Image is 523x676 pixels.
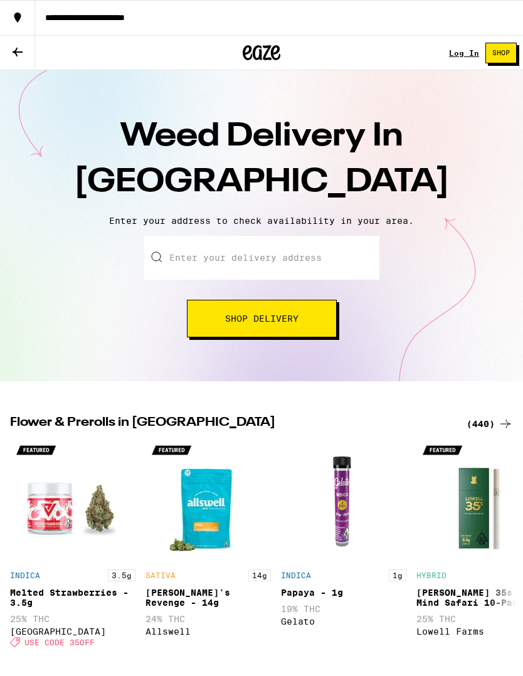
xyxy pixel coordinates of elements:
a: (440) [467,416,513,431]
input: Enter your delivery address [144,236,379,280]
img: Ember Valley - Melted Strawberries - 3.5g [10,438,135,563]
div: Open page for Papaya - 1g from Gelato [281,438,406,653]
h1: Weed Delivery In [42,114,481,206]
div: Papaya - 1g [281,588,406,598]
h2: Flower & Prerolls in [GEOGRAPHIC_DATA] [10,416,452,431]
p: 19% THC [281,604,406,614]
button: Shop Delivery [187,300,337,337]
div: Open page for Jack's Revenge - 14g from Allswell [145,438,271,653]
div: Melted Strawberries - 3.5g [10,588,135,608]
p: 3.5g [108,569,135,581]
p: 14g [248,569,271,581]
p: HYBRID [416,571,446,579]
div: [PERSON_NAME]'s Revenge - 14g [145,588,271,608]
p: INDICA [281,571,311,579]
div: Open page for Melted Strawberries - 3.5g from Ember Valley [10,438,135,653]
div: Allswell [145,626,271,636]
span: USE CODE 35OFF [24,638,95,646]
p: 24% THC [145,614,271,624]
p: INDICA [10,571,40,579]
p: 1g [389,569,406,581]
button: Shop [485,43,517,63]
p: Enter your address to check availability in your area. [13,216,510,226]
p: 25% THC [10,614,135,624]
p: SATIVA [145,571,176,579]
div: Gelato [281,616,406,626]
a: Log In [449,49,479,57]
img: Allswell - Jack's Revenge - 14g [145,438,271,563]
span: [GEOGRAPHIC_DATA] [74,166,450,199]
a: Shop [479,43,523,63]
span: Shop [492,50,510,56]
img: Gelato - Papaya - 1g [281,438,406,563]
span: Shop Delivery [225,314,298,323]
div: [GEOGRAPHIC_DATA] [10,626,135,636]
